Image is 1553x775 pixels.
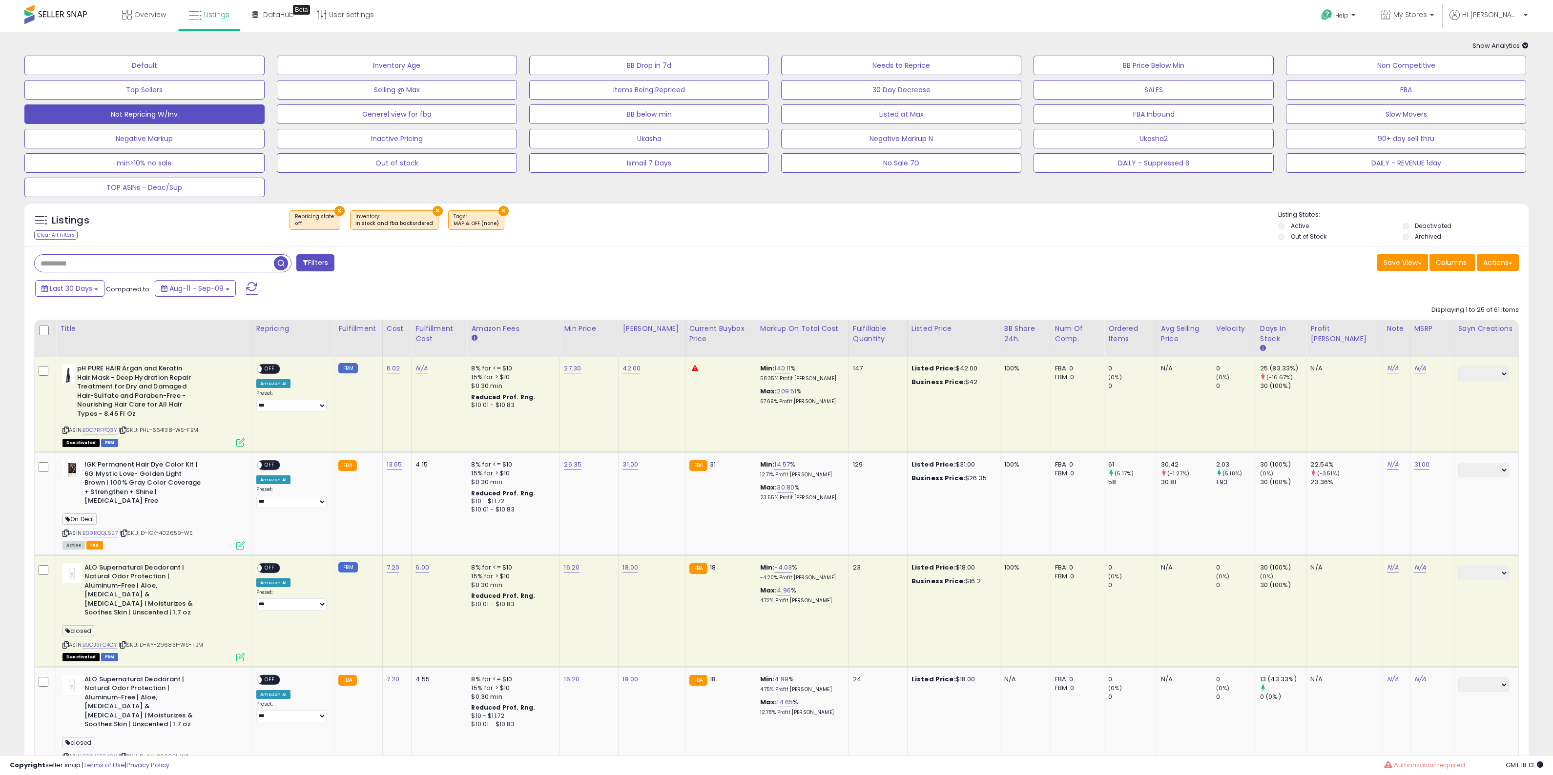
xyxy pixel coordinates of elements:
[911,377,965,387] b: Business Price:
[760,563,841,581] div: %
[760,563,775,572] b: Min:
[1161,563,1204,572] div: N/A
[1278,210,1529,220] p: Listing States:
[1161,324,1208,344] div: Avg Selling Price
[471,497,552,506] div: $10 - $11.72
[62,513,97,525] span: On Deal
[24,129,265,148] button: Negative Markup
[498,206,509,216] button: ×
[1108,324,1153,344] div: Ordered Items
[83,426,117,434] a: B0C7RFPQ3Y
[781,104,1021,124] button: Listed at Max
[622,364,641,373] a: 42.00
[529,153,769,173] button: Ismail 7 Days
[777,483,794,492] a: 30.80
[760,483,777,492] b: Max:
[710,674,716,684] span: 18
[338,562,357,572] small: FBM
[1004,675,1043,684] div: N/A
[760,398,841,405] p: 67.69% Profit [PERSON_NAME]
[1414,324,1450,334] div: MSRP
[564,674,580,684] a: 16.20
[1260,563,1306,572] div: 30 (100%)
[34,230,78,240] div: Clear All Filters
[338,675,356,686] small: FBA
[471,478,552,487] div: $0.30 min
[62,541,85,550] span: All listings currently available for purchase on Amazon
[256,578,290,587] div: Amazon AI
[1286,56,1526,75] button: Non Competitive
[1454,320,1519,357] th: CSV column name: cust_attr_5_Sayn Creations
[24,80,265,100] button: Top Sellers
[1410,320,1454,357] th: CSV column name: cust_attr_1_MSRP
[471,684,552,693] div: 15% for > $10
[1310,364,1375,373] div: N/A
[106,285,151,294] span: Compared to:
[62,439,100,447] span: All listings that are unavailable for purchase on Amazon for any reason other than out-of-stock
[1310,460,1382,469] div: 22.54%
[1108,693,1157,701] div: 0
[1161,364,1204,373] div: N/A
[387,324,408,334] div: Cost
[1161,478,1212,487] div: 30.81
[1055,684,1097,693] div: FBM: 0
[1055,373,1097,382] div: FBM: 0
[415,460,459,469] div: 4.15
[24,56,265,75] button: Default
[1216,382,1256,390] div: 0
[293,5,310,15] div: Tooltip anchor
[62,460,245,548] div: ASIN:
[433,206,443,216] button: ×
[1260,469,1274,477] small: (0%)
[454,213,499,227] span: Tags :
[1291,222,1309,230] label: Active
[1321,9,1333,21] i: Get Help
[760,387,841,405] div: %
[1317,469,1340,477] small: (-3.51%)
[911,378,993,387] div: $42
[781,153,1021,173] button: No Sale 7D
[1055,460,1097,469] div: FBA: 0
[760,364,775,373] b: Min:
[1108,563,1157,572] div: 0
[756,320,849,357] th: The percentage added to the cost of goods (COGS) that forms the calculator for Min & Max prices.
[911,563,956,572] b: Listed Price:
[24,153,265,173] button: min>10% no sale
[853,675,900,684] div: 24
[1216,364,1256,373] div: 0
[62,563,82,583] img: 21wwhz2sCgL._SL40_.jpg
[1216,460,1256,469] div: 2.03
[1387,674,1399,684] a: N/A
[1108,364,1157,373] div: 0
[1286,104,1526,124] button: Slow Movers
[760,460,841,478] div: %
[84,460,203,508] b: IGK Permanent Hair Dye Color Kit | 6G Mystic Love- Golden Light Brown | 100% Gray Color Coverage ...
[1216,373,1230,381] small: (0%)
[334,206,345,216] button: ×
[277,153,517,173] button: Out of stock
[263,10,294,20] span: DataHub
[471,469,552,478] div: 15% for > $10
[777,387,796,396] a: 209.51
[1436,258,1467,267] span: Columns
[1260,364,1306,373] div: 25 (83.33%)
[911,473,965,483] b: Business Price:
[454,220,499,227] div: MAP & OFF (none)
[529,80,769,100] button: Items Being Repriced
[1310,324,1378,344] div: Profit [PERSON_NAME]
[622,324,681,334] div: [PERSON_NAME]
[853,460,900,469] div: 129
[355,220,433,227] div: in stock and fba backordered
[1034,80,1274,100] button: SALES
[1260,693,1306,701] div: 0 (0%)
[62,460,82,480] img: 411sE964vOL._SL40_.jpg
[84,563,203,620] b: ALO Supernatural Deodorant | Natural Odor Protection | Aluminum-Free | Aloe, [MEDICAL_DATA] & [ME...
[262,675,277,684] span: OFF
[119,641,203,649] span: | SKU: D-AY-296831-WS-FBM
[622,563,638,572] a: 18.00
[911,563,993,572] div: $18.00
[296,254,334,271] button: Filters
[471,460,552,469] div: 8% for <= $10
[119,426,198,434] span: | SKU: PHL-664138-WS-FBM
[1108,382,1157,390] div: 0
